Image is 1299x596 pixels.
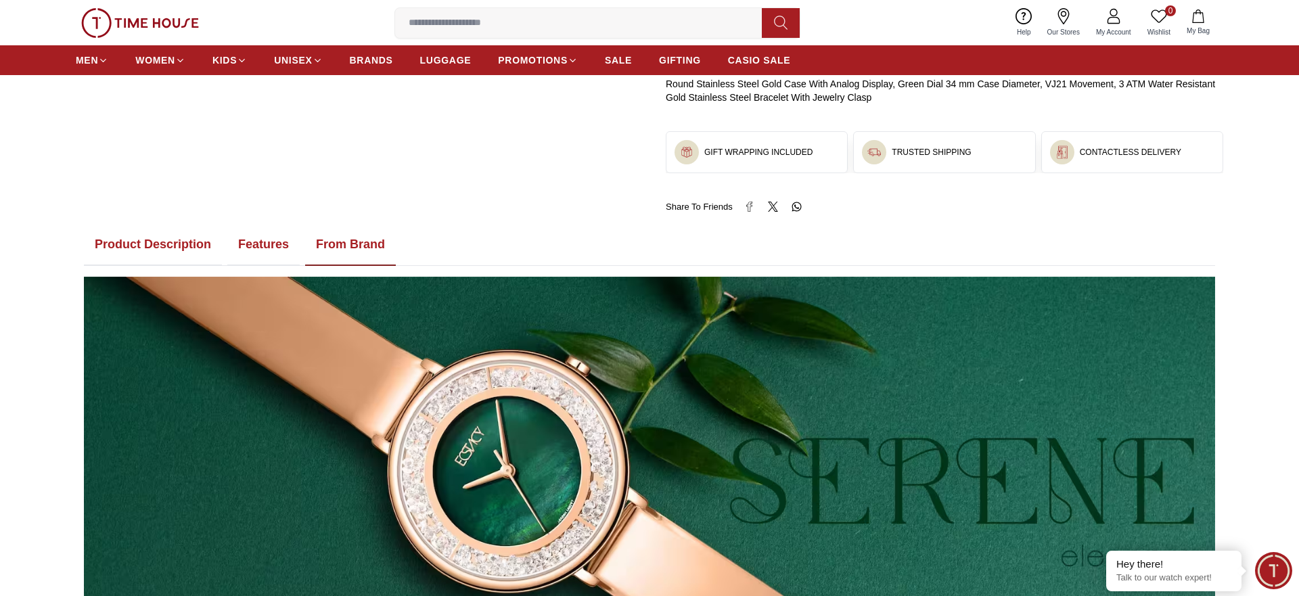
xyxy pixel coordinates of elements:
img: ... [867,145,881,159]
span: UNISEX [274,53,312,67]
a: CASIO SALE [728,48,791,72]
span: My Account [1091,27,1137,37]
span: My Bag [1181,26,1215,36]
div: Chat Widget [1255,552,1292,589]
span: Wishlist [1142,27,1176,37]
span: Our Stores [1042,27,1085,37]
span: Help [1011,27,1036,37]
div: Hey there! [1116,557,1231,571]
button: Product Description [84,224,222,266]
button: Features [227,224,300,266]
span: WOMEN [135,53,175,67]
a: MEN [76,48,108,72]
span: SALE [605,53,632,67]
a: PROMOTIONS [498,48,578,72]
img: ... [680,145,693,159]
img: ... [81,8,199,38]
h3: TRUSTED SHIPPING [892,147,971,158]
a: LUGGAGE [420,48,472,72]
a: Help [1009,5,1039,40]
button: My Bag [1179,7,1218,39]
span: GIFTING [659,53,701,67]
button: From Brand [305,224,396,266]
p: Talk to our watch expert! [1116,572,1231,584]
a: Our Stores [1039,5,1088,40]
h3: GIFT WRAPPING INCLUDED [704,147,813,158]
span: 0 [1165,5,1176,16]
a: BRANDS [350,48,393,72]
span: MEN [76,53,98,67]
a: KIDS [212,48,247,72]
span: BRANDS [350,53,393,67]
a: UNISEX [274,48,322,72]
a: GIFTING [659,48,701,72]
span: KIDS [212,53,237,67]
span: Share To Friends [666,200,733,214]
a: 0Wishlist [1139,5,1179,40]
img: ... [1055,145,1069,159]
a: WOMEN [135,48,185,72]
a: SALE [605,48,632,72]
div: Round Stainless Steel Gold Case With Analog Display, Green Dial 34 mm Case Diameter, VJ21 Movemen... [666,77,1223,104]
span: CASIO SALE [728,53,791,67]
span: PROMOTIONS [498,53,568,67]
h3: CONTACTLESS DELIVERY [1080,147,1181,158]
span: LUGGAGE [420,53,472,67]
